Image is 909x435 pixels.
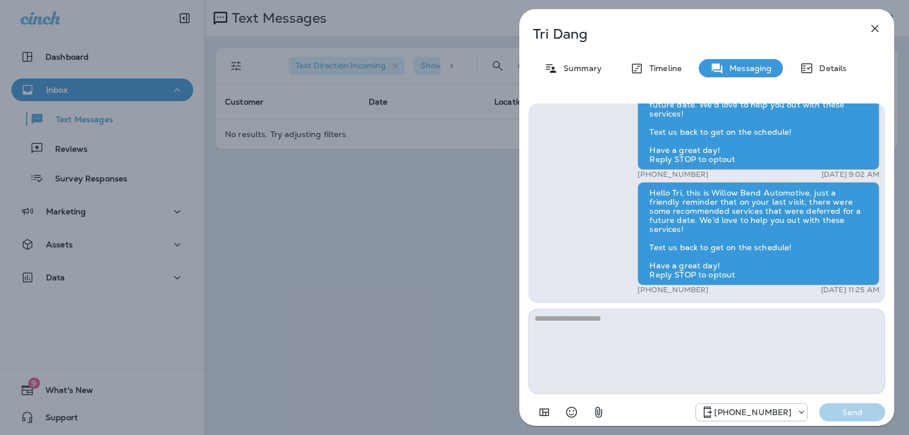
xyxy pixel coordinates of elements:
[637,67,879,170] div: Hello Tri, this is Willow Bend Automotive, just a friendly reminder that on your last visit, ther...
[724,64,772,73] p: Messaging
[814,64,847,73] p: Details
[637,182,879,285] div: Hello Tri, this is Willow Bend Automotive, just a friendly reminder that on your last visit, ther...
[696,405,807,419] div: +1 (813) 497-4455
[560,401,583,424] button: Select an emoji
[821,285,879,295] p: [DATE] 11:25 AM
[533,401,556,424] button: Add in a premade template
[533,26,843,42] p: Tri Dang
[637,285,708,295] p: [PHONE_NUMBER]
[644,64,682,73] p: Timeline
[822,170,879,179] p: [DATE] 9:02 AM
[637,170,708,179] p: [PHONE_NUMBER]
[558,64,602,73] p: Summary
[714,408,791,417] p: [PHONE_NUMBER]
